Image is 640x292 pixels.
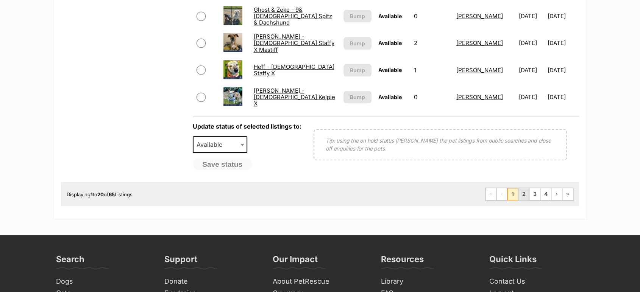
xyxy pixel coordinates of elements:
[164,254,197,269] h3: Support
[273,254,318,269] h3: Our Impact
[507,188,518,200] span: Page 1
[378,276,479,287] a: Library
[56,254,84,269] h3: Search
[193,123,301,130] label: Update status of selected listings to:
[548,3,578,29] td: [DATE]
[411,84,453,110] td: 0
[456,93,503,101] a: [PERSON_NAME]
[516,57,546,83] td: [DATE]
[253,63,334,77] a: Heff - [DEMOGRAPHIC_DATA] Staffy X
[343,91,372,103] button: Bump
[529,188,540,200] a: Page 3
[326,137,555,152] p: Tip: using the on hold status [PERSON_NAME] the pet listings from public searches and close off e...
[516,30,546,56] td: [DATE]
[518,188,529,200] a: Page 2
[343,10,372,22] button: Bump
[378,40,402,46] span: Available
[551,188,562,200] a: Next page
[343,64,372,76] button: Bump
[253,33,334,53] a: [PERSON_NAME] - [DEMOGRAPHIC_DATA] Staffy X Mastiff
[548,30,578,56] td: [DATE]
[161,276,262,287] a: Donate
[378,13,402,19] span: Available
[253,87,335,107] a: [PERSON_NAME] - [DEMOGRAPHIC_DATA] Kelpie X
[343,37,372,50] button: Bump
[411,57,453,83] td: 1
[97,191,104,197] strong: 20
[270,276,370,287] a: About PetRescue
[194,139,230,150] span: Available
[350,66,365,74] span: Bump
[253,6,332,26] a: Ghost & Zeke - 9&[DEMOGRAPHIC_DATA] Spitz & Dachshund
[378,67,402,73] span: Available
[411,3,453,29] td: 0
[350,39,365,47] span: Bump
[350,12,365,20] span: Bump
[548,84,578,110] td: [DATE]
[496,188,507,200] span: Previous page
[486,276,587,287] a: Contact Us
[485,188,496,200] span: First page
[193,158,252,171] button: Save status
[381,254,424,269] h3: Resources
[456,39,503,47] a: [PERSON_NAME]
[67,191,133,197] span: Displaying to of Listings
[350,93,365,101] span: Bump
[489,254,537,269] h3: Quick Links
[411,30,453,56] td: 2
[456,67,503,74] a: [PERSON_NAME]
[53,276,154,287] a: Dogs
[378,94,402,100] span: Available
[540,188,551,200] a: Page 4
[456,12,503,20] a: [PERSON_NAME]
[485,188,573,200] nav: Pagination
[193,136,247,153] span: Available
[516,3,546,29] td: [DATE]
[91,191,93,197] strong: 1
[516,84,546,110] td: [DATE]
[109,191,115,197] strong: 65
[548,57,578,83] td: [DATE]
[562,188,573,200] a: Last page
